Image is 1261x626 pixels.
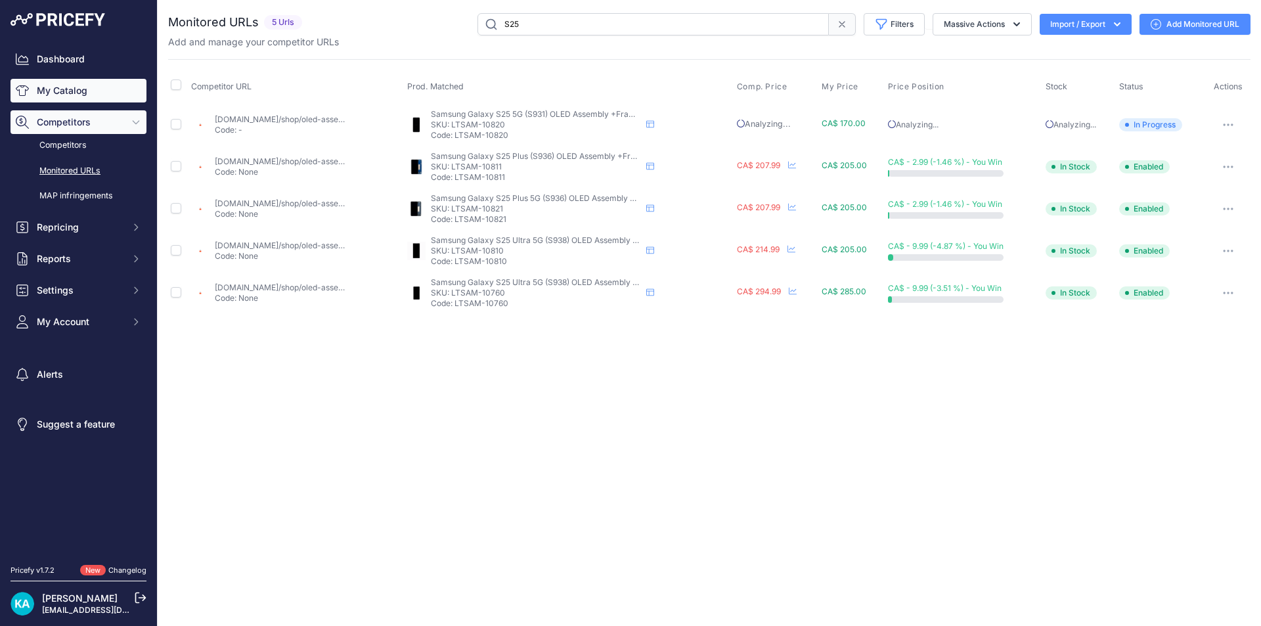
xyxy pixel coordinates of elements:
p: Code: LTSAM-10821 [431,214,641,225]
button: Settings [11,279,146,302]
p: SKU: LTSAM-10811 [431,162,641,172]
span: CA$ 207.99 [737,202,780,212]
span: Samsung Galaxy S25 Ultra 5G (S938) OLED Assembly +Frame - Titanium Black (OEM) [431,277,751,287]
span: My Account [37,315,123,328]
p: Code: LTSAM-10810 [431,256,641,267]
span: CA$ 205.00 [822,202,867,212]
span: CA$ 207.99 [737,160,780,170]
span: CA$ 294.99 [737,286,781,296]
a: Add Monitored URL [1139,14,1250,35]
nav: Sidebar [11,47,146,549]
span: Competitors [37,116,123,129]
span: Samsung Galaxy S25 Plus (S936) OLED Assembly +Frame - Navy (OEM) [431,151,699,161]
p: Code: None [215,293,351,303]
button: Filters [864,13,925,35]
span: Samsung Galaxy S25 5G (S931) OLED Assembly +Frame - Blue Black (OEM) [431,109,713,119]
span: CA$ 285.00 [822,286,866,296]
input: Search [477,13,829,35]
span: In Stock [1046,286,1097,300]
p: Analyzing... [888,120,1040,130]
span: Enabled [1119,286,1170,300]
span: CA$ - 9.99 (-4.87 %) - You Win [888,241,1004,251]
span: CA$ 205.00 [822,160,867,170]
p: SKU: LTSAM-10820 [431,120,641,130]
a: [DOMAIN_NAME]/shop/oled-assembly-with-frame-compatible-for-galaxy-s25-5g-refurbished-blueblack-2/... [215,114,716,124]
span: In Progress [1119,118,1182,131]
span: Actions [1214,81,1243,91]
span: CA$ - 2.99 (-1.46 %) - You Win [888,199,1002,209]
a: [DOMAIN_NAME]/shop/oled-assembly-with-frame-compatible-samsung-for-galaxy-s25-plus-5g-refurbished... [215,156,746,166]
span: Stock [1046,81,1067,91]
span: Comp. Price [737,81,787,92]
button: Reports [11,247,146,271]
span: Prod. Matched [407,81,464,91]
p: Code: LTSAM-10811 [431,172,641,183]
button: Price Position [888,81,947,92]
span: Enabled [1119,244,1170,257]
span: New [80,565,106,576]
button: Comp. Price [737,81,790,92]
p: SKU: LTSAM-10760 [431,288,641,298]
span: Enabled [1119,202,1170,215]
span: Status [1119,81,1143,91]
p: Code: - [215,125,351,135]
a: Monitored URLs [11,160,146,183]
span: 5 Urls [264,15,302,30]
p: Code: None [215,209,351,219]
span: CA$ - 9.99 (-3.51 %) - You Win [888,283,1002,293]
span: In Stock [1046,244,1097,257]
span: CA$ 214.99 [737,244,780,254]
button: My Price [822,81,861,92]
a: [DOMAIN_NAME]/shop/oled-assembly-with-frame-compatible-for-galaxy-s25-plus-5g-refurbished-all-col... [215,198,726,208]
a: Changelog [108,566,146,575]
span: CA$ - 2.99 (-1.46 %) - You Win [888,157,1002,167]
div: Pricefy v1.7.2 [11,565,55,576]
span: Samsung Galaxy S25 Ultra 5G (S938) OLED Assembly +Frame +Fingerprint - Phantom Black (Original si... [431,235,943,245]
p: Code: LTSAM-10760 [431,298,641,309]
span: Competitor URL [191,81,252,91]
button: Massive Actions [933,13,1032,35]
span: CA$ 205.00 [822,244,867,254]
a: [PERSON_NAME] [42,592,118,604]
h2: Monitored URLs [168,13,259,32]
span: Samsung Galaxy S25 Plus 5G (S936) OLED Assembly +Frame - Blue Black (OEM) [431,193,732,203]
p: SKU: LTSAM-10821 [431,204,641,214]
a: Alerts [11,363,146,386]
p: Code: None [215,167,351,177]
span: In Stock [1046,160,1097,173]
p: Code: LTSAM-10820 [431,130,641,141]
button: Competitors [11,110,146,134]
a: Suggest a feature [11,413,146,436]
button: My Account [11,310,146,334]
a: [EMAIL_ADDRESS][DOMAIN_NAME] [42,605,179,615]
span: Repricing [37,221,123,234]
p: Analyzing... [1046,120,1114,130]
button: Repricing [11,215,146,239]
a: MAP infringements [11,185,146,208]
img: Pricefy Logo [11,13,105,26]
p: Add and manage your competitor URLs [168,35,339,49]
a: Competitors [11,134,146,157]
button: Import / Export [1040,14,1132,35]
a: [DOMAIN_NAME]/shop/oled-assembly-with-frame-compatible-for-galaxy-s25-ultra-5g-refurbished-titani... [215,282,747,292]
span: Reports [37,252,123,265]
p: SKU: LTSAM-10810 [431,246,641,256]
span: Enabled [1119,160,1170,173]
a: [DOMAIN_NAME]/shop/oled-assembly-with-frame-compatible-for-samsung-galaxy-s25-ultra-5g-us-interna... [215,240,839,250]
span: CA$ 170.00 [822,118,866,128]
span: In Stock [1046,202,1097,215]
span: Analyzing... [737,119,791,129]
a: My Catalog [11,79,146,102]
span: Settings [37,284,123,297]
span: My Price [822,81,858,92]
a: Dashboard [11,47,146,71]
p: Code: None [215,251,351,261]
span: Price Position [888,81,944,92]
